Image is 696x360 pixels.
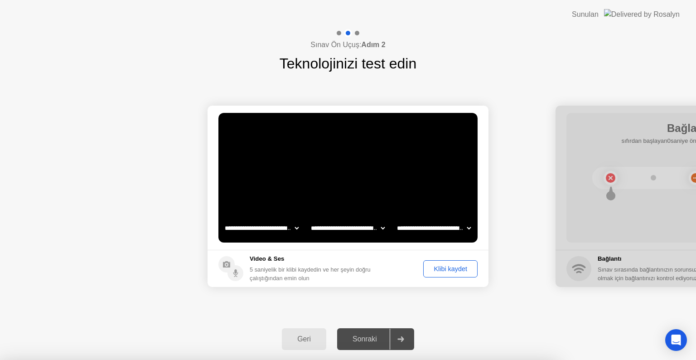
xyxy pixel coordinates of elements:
[426,265,474,272] div: Klibi kaydet
[310,39,385,50] h4: Sınav Ön Uçuş:
[361,41,385,49] b: Adım 2
[572,9,599,20] div: Sunulan
[309,219,387,237] select: Available speakers
[395,219,473,237] select: Available microphones
[223,219,300,237] select: Available cameras
[665,329,687,351] div: Open Intercom Messenger
[250,254,371,263] h5: Video & Ses
[604,9,680,19] img: Delivered by Rosalyn
[250,265,371,282] div: 5 saniyelik bir klibi kaydedin ve her şeyin doğru çalıştığından emin olun
[285,335,324,343] div: Geri
[340,335,390,343] div: Sonraki
[280,53,416,74] h1: Teknolojinizi test edin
